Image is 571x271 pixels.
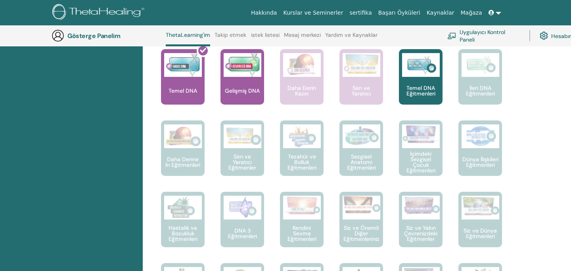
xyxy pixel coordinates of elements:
font: ThetaLearning'im [166,31,210,38]
font: Kaynaklar [427,10,454,16]
a: Takip etmek [215,32,246,44]
a: İleri DNA Eğitmenleri İleri DNA Eğitmenleri [458,49,502,120]
a: Siz ve Yakın Çevrenizdeki Eğitmenler Siz ve Yakın Çevrenizdeki Eğitmenler [399,192,443,263]
a: Temel DNA Eğitmenleri Temel DNA Eğitmenleri [399,49,443,120]
a: DNA 3 Eğitmenleri DNA 3 Eğitmenleri [220,192,264,263]
img: İleri DNA Eğitmenleri [462,53,499,77]
a: sertifika [346,6,375,20]
img: Hastalık ve Bozukluk Eğitmenleri [164,196,202,219]
a: ThetaLearning'im [166,32,210,46]
img: Siz ve Dünya Eğitmenleri [462,196,499,216]
img: Temel DNA Eğitmenleri [402,53,440,77]
a: Temel DNA Temel DNA [161,49,205,120]
a: Kurslar ve Seminerler [280,6,346,20]
img: Siz ve Önemli Diğer Eğitmenleriniz [343,196,380,214]
img: logo.png [52,4,147,22]
font: Uygulayıcı Kontrol Paneli [460,29,505,43]
font: Temel DNA Eğitmenleri [406,84,435,97]
img: cog.svg [540,30,548,42]
font: Daha Derin Kazın [287,84,316,97]
font: Hastalık ve Bozukluk Eğitmenleri [169,224,197,242]
font: Sezgisel Anatomi Eğitmenleri [347,153,376,171]
font: Siz ve Yakın Çevrenizdeki Eğitmenler [404,224,437,242]
a: Dünya İlişkileri Eğitmenleri Dünya İlişkileri Eğitmenleri [458,120,502,192]
font: sertifika [349,10,372,16]
img: Sezgisel Anatomi Eğitmenleri [343,124,380,148]
a: Kaynaklar [423,6,458,20]
font: Daha Derine İn Eğitmenleri [165,156,200,168]
font: Gelişmiş DNA [225,87,260,94]
img: İçimdeki Sezgisel Çocuk Eğitmenleri [402,124,440,144]
a: Yardım ve Kaynaklar [325,32,377,44]
a: İçimdeki Sezgisel Çocuk Eğitmenleri İçimdeki Sezgisel Çocuk Eğitmenleri [399,120,443,192]
img: Dünya İlişkileri Eğitmenleri [462,124,499,148]
font: İleri DNA Eğitmenleri [466,84,495,97]
a: Daha Derin Kazın Daha Derin Kazın [280,49,324,120]
font: Tezahür ve Bolluk Eğitmenleri [287,153,316,171]
img: Tezahür ve Bolluk Eğitmenleri [283,124,321,148]
font: Mağaza [460,10,482,16]
a: Daha Derine İn Eğitmenleri Daha Derine İn Eğitmenleri [161,120,205,192]
img: Temel DNA [164,53,202,77]
a: Mağaza [457,6,485,20]
img: Gelişmiş DNA [224,53,261,77]
font: Siz ve Önemli Diğer Eğitmenleriniz [343,224,379,242]
a: Tezahür ve Bolluk Eğitmenleri Tezahür ve Bolluk Eğitmenleri [280,120,324,192]
img: Sen ve Yaratıcı [343,53,380,75]
a: Sezgisel Anatomi Eğitmenleri Sezgisel Anatomi Eğitmenleri [339,120,383,192]
font: istek listesi [251,31,280,38]
font: Kendini Sevme Eğitmenleri [287,224,316,242]
font: Gösterge Panelim [67,32,120,40]
a: Mesaj merkezi [284,32,321,44]
img: Kendini Sevme Eğitmenleri [283,196,321,215]
font: Kurslar ve Seminerler [283,10,343,16]
a: Hakkında [248,6,280,20]
img: generic-user-icon.jpg [52,29,64,42]
font: DNA 3 Eğitmenleri [228,227,257,240]
font: Yardım ve Kaynaklar [325,31,377,38]
img: DNA 3 Eğitmenleri [224,196,261,219]
a: Kendini Sevme Eğitmenleri Kendini Sevme Eğitmenleri [280,192,324,263]
img: Sen ve Yaratıcı Eğitmenler [224,124,261,148]
img: Siz ve Yakın Çevrenizdeki Eğitmenler [402,196,440,215]
font: Siz ve Dünya Eğitmenleri [464,227,497,240]
font: Başarı Öyküleri [378,10,420,16]
font: Dünya İlişkileri Eğitmenleri [462,156,498,168]
a: Hastalık ve Bozukluk Eğitmenleri Hastalık ve Bozukluk Eğitmenleri [161,192,205,263]
img: Daha Derin Kazın [283,53,321,77]
font: İçimdeki Sezgisel Çocuk Eğitmenleri [406,150,435,174]
a: Siz ve Önemli Diğer Eğitmenleriniz Siz ve Önemli Diğer Eğitmenleriniz [339,192,383,263]
font: Sen ve Yaratıcı [352,84,371,97]
a: Siz ve Dünya Eğitmenleri Siz ve Dünya Eğitmenleri [458,192,502,263]
font: Hakkında [251,10,277,16]
font: Mesaj merkezi [284,31,321,38]
img: Daha Derine İn Eğitmenleri [164,124,202,148]
font: Takip etmek [215,31,246,38]
a: Sen ve Yaratıcı Eğitmenler Sen ve Yaratıcı Eğitmenler [220,120,264,192]
a: istek listesi [251,32,280,44]
a: Uygulayıcı Kontrol Paneli [447,27,520,44]
a: Başarı Öyküleri [375,6,423,20]
font: Sen ve Yaratıcı Eğitmenler [228,153,256,171]
img: chalkboard-teacher.svg [447,32,456,39]
a: Sen ve Yaratıcı Sen ve Yaratıcı [339,49,383,120]
a: Gelişmiş DNA Gelişmiş DNA [220,49,264,120]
